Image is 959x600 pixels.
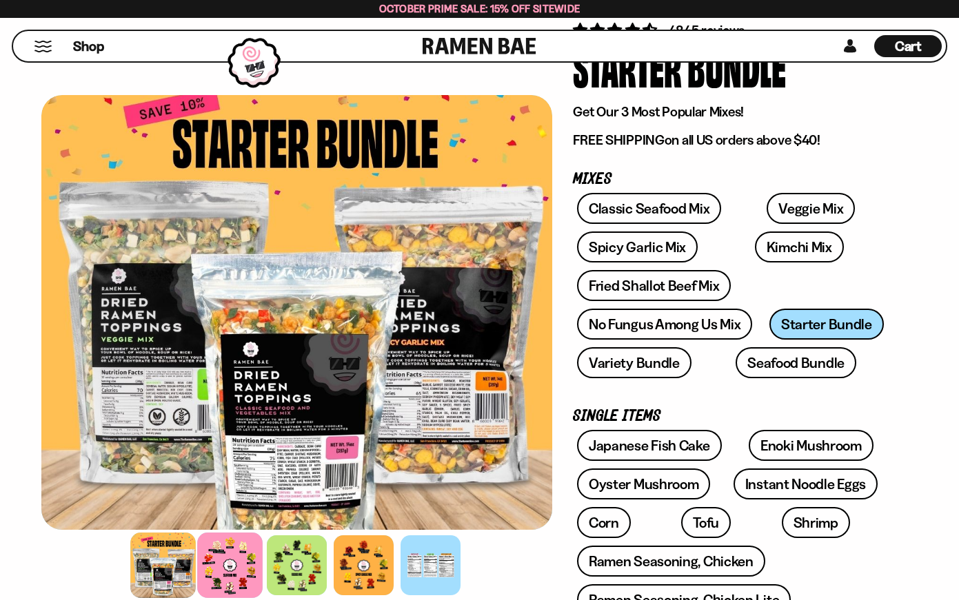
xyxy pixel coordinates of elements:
a: No Fungus Among Us Mix [577,309,752,340]
a: Variety Bundle [577,347,692,378]
a: Corn [577,507,631,538]
a: Tofu [681,507,731,538]
a: Spicy Garlic Mix [577,231,698,262]
p: on all US orders above $40! [573,132,897,149]
a: Veggie Mix [767,193,855,224]
strong: FREE SHIPPING [573,132,664,148]
p: Single Items [573,410,897,423]
div: Cart [874,31,942,61]
a: Instant Noodle Eggs [734,468,878,499]
a: Shrimp [782,507,850,538]
div: Bundle [687,40,786,92]
a: Classic Seafood Mix [577,193,721,224]
a: Kimchi Mix [755,231,844,262]
a: Ramen Seasoning, Chicken [577,546,765,577]
p: Mixes [573,173,897,186]
a: Enoki Mushroom [749,430,874,461]
a: Shop [73,35,104,57]
p: Get Our 3 Most Popular Mixes! [573,103,897,121]
a: Fried Shallot Beef Mix [577,270,731,301]
a: Oyster Mushroom [577,468,711,499]
a: Seafood Bundle [736,347,856,378]
button: Mobile Menu Trigger [34,41,52,52]
span: Shop [73,37,104,56]
span: October Prime Sale: 15% off Sitewide [379,2,581,15]
span: Cart [895,38,922,54]
div: Starter [573,40,682,92]
a: Japanese Fish Cake [577,430,722,461]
